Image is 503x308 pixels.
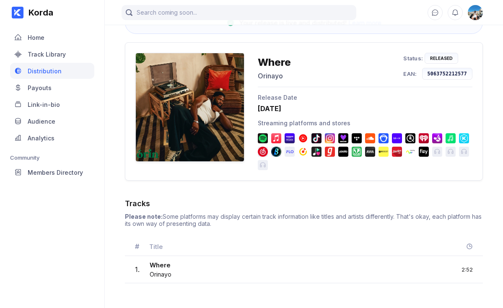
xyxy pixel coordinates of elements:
[392,133,402,143] img: MixCloud
[403,70,417,77] div: EAN:
[285,133,295,143] img: Amazon
[125,213,483,227] div: Some platforms may display certain track information like titles and artists differently. That's ...
[28,67,62,75] div: Distribution
[338,147,348,157] img: Jaxsta
[28,101,60,108] div: Link-in-bio
[352,147,362,157] img: JioSaavn
[122,5,356,20] input: Search coming soon...
[149,243,448,251] div: Title
[419,147,429,157] img: Turkcell Fizy
[10,154,94,161] div: Community
[10,130,94,147] a: Analytics
[10,96,94,113] a: Link-in-bio
[258,119,472,127] div: Streaming platforms and stores
[23,8,53,18] div: Korda
[432,133,442,143] img: Anghami
[10,80,94,96] a: Payouts
[365,147,375,157] img: AWA
[28,118,55,125] div: Audience
[28,135,54,142] div: Analytics
[428,71,467,77] div: 5063752212577
[379,133,389,143] img: Napster
[392,147,402,157] img: Slacker
[28,34,44,41] div: Home
[459,133,469,143] img: KKBOX
[10,63,94,80] a: Distribution
[311,133,322,143] img: TikTok
[10,164,94,181] a: Members Directory
[285,147,295,157] img: Melon
[150,261,171,271] div: Where
[365,133,375,143] img: SoundCloud Go
[325,133,335,143] img: Facebook
[462,266,473,273] div: 2:52
[258,147,268,157] img: NetEase Cloud Music
[298,133,308,143] img: YouTube Music
[10,29,94,46] a: Home
[258,72,291,80] div: Orinayo
[430,56,453,61] div: Released
[125,213,163,220] b: Please note:
[338,133,348,143] img: Deezer
[271,133,281,143] img: Apple Music
[258,94,472,101] div: Release Date
[298,147,308,157] img: Yandex Music
[352,133,362,143] img: Tidal
[258,56,291,68] div: Where
[10,113,94,130] a: Audience
[271,147,281,157] img: Transsnet Boomplay
[28,169,83,176] div: Members Directory
[379,147,389,157] img: MusicJet
[468,5,483,20] img: 160x160
[28,51,66,58] div: Track Library
[258,133,268,143] img: Spotify
[446,133,456,143] img: Line Music
[405,147,415,157] img: Nuuday
[311,147,322,157] img: Zvooq
[403,55,423,62] div: Status:
[135,265,140,274] div: 1 .
[405,133,415,143] img: Qobuz
[135,242,139,251] div: #
[28,84,52,91] div: Payouts
[150,271,171,278] span: Orinayo
[125,199,483,208] div: Tracks
[10,46,94,63] a: Track Library
[325,147,335,157] img: Gaana
[419,133,429,143] img: iHeartRadio
[468,5,483,20] div: Orin
[258,104,472,113] div: [DATE]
